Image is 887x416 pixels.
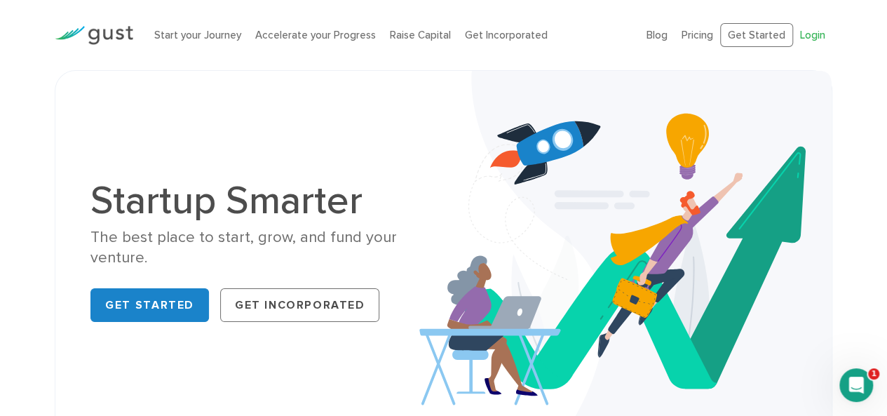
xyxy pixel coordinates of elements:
a: Get Incorporated [220,288,380,322]
a: Get Incorporated [465,29,548,41]
a: Get Started [720,23,793,48]
div: The best place to start, grow, and fund your venture. [90,227,433,269]
iframe: Intercom live chat [839,368,873,402]
a: Start your Journey [154,29,241,41]
a: Pricing [682,29,713,41]
img: Gust Logo [55,26,133,45]
a: Raise Capital [390,29,451,41]
a: Login [800,29,825,41]
span: 1 [868,368,879,380]
a: Blog [646,29,668,41]
a: Accelerate your Progress [255,29,376,41]
a: Get Started [90,288,209,322]
h1: Startup Smarter [90,181,433,220]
